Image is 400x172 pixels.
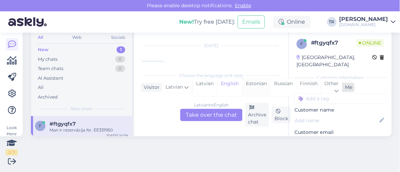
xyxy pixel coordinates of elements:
[194,102,229,108] div: Latvian to English
[273,16,311,28] div: Online
[38,46,48,53] div: New
[115,65,125,72] div: 0
[294,136,334,145] div: Request email
[296,54,372,68] div: [GEOGRAPHIC_DATA], [GEOGRAPHIC_DATA]
[141,84,160,91] div: Visitor
[107,133,128,138] div: [DATE] 10:39
[179,18,235,26] div: Try free [DATE]:
[36,33,44,42] div: All
[71,33,83,42] div: Web
[39,123,42,128] span: f
[245,103,269,127] div: Archive chat
[325,80,339,87] span: Other
[110,33,127,42] div: Socials
[38,84,44,91] div: All
[294,106,386,114] p: Customer name
[38,94,58,101] div: Archived
[217,79,242,96] div: English
[356,39,384,47] span: Online
[6,149,18,156] div: 2 / 3
[179,19,194,25] b: New!
[270,79,296,96] div: Russian
[193,79,217,96] div: Latvian
[300,41,303,46] span: f
[295,117,378,124] input: Add name
[6,125,18,156] div: Look Here
[296,79,321,96] div: Finnish
[50,121,76,127] span: #ftgyqfx7
[71,106,93,112] span: New chats
[343,84,353,91] div: Me
[294,93,386,104] input: Add a tag
[238,15,265,28] button: Emails
[339,22,388,27] div: [DOMAIN_NAME]
[50,127,128,133] div: Man ir rezervācija Nr. EE331950
[339,16,396,27] a: [PERSON_NAME][DOMAIN_NAME]
[38,56,57,63] div: My chats
[115,56,125,63] div: 0
[242,79,270,96] div: Estonian
[327,17,337,27] div: TR
[339,16,388,22] div: [PERSON_NAME]
[311,39,356,47] div: # ftgyqfx7
[294,129,386,136] p: Customer email
[141,72,282,79] div: Choose the language and reply
[117,46,125,53] div: 1
[233,2,253,9] span: Enable
[272,107,291,123] div: Block
[38,65,63,72] div: Team chats
[294,74,386,81] div: Customer information
[38,75,63,82] div: AI Assistant
[141,43,282,49] div: [DATE]
[180,109,242,121] div: Take over the chat
[165,83,183,91] span: Latvian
